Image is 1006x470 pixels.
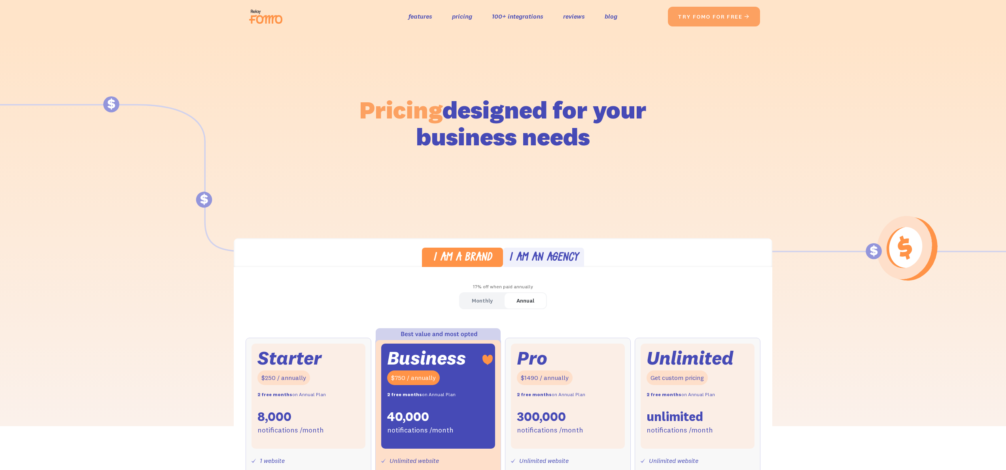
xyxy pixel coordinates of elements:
strong: 2 free months [517,391,552,397]
div: 17% off when paid annually [234,281,772,293]
div: Pro [517,350,547,367]
div: Get custom pricing [647,370,708,385]
div: Unlimited website [519,455,569,466]
a: pricing [452,11,472,22]
div: Unlimited [647,350,734,367]
div: on Annual Plan [257,389,326,400]
strong: 2 free months [387,391,422,397]
div: 40,000 [387,408,429,425]
div: on Annual Plan [517,389,585,400]
div: Business [387,350,466,367]
div: unlimited [647,408,703,425]
div: notifications /month [647,425,713,436]
div: 1 website [260,455,285,466]
div: Starter [257,350,321,367]
div: on Annual Plan [647,389,715,400]
div: notifications /month [387,425,454,436]
div: Unlimited website [390,455,439,466]
span: Pricing [359,94,442,125]
div: 300,000 [517,408,566,425]
div: notifications /month [257,425,324,436]
a: 100+ integrations [492,11,543,22]
span:  [744,13,750,20]
div: I am a brand [433,252,492,264]
div: $1490 / annually [517,370,573,385]
div: notifications /month [517,425,583,436]
div: Annual [516,295,534,306]
div: Monthly [472,295,493,306]
div: $750 / annually [387,370,440,385]
div: on Annual Plan [387,389,456,400]
strong: 2 free months [647,391,681,397]
div: $250 / annually [257,370,310,385]
a: blog [605,11,617,22]
div: I am an agency [509,252,579,264]
div: 8,000 [257,408,291,425]
h1: designed for your business needs [359,96,647,150]
a: reviews [563,11,585,22]
div: Unlimited website [649,455,698,466]
strong: 2 free months [257,391,292,397]
a: features [408,11,432,22]
a: try fomo for free [668,7,760,26]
